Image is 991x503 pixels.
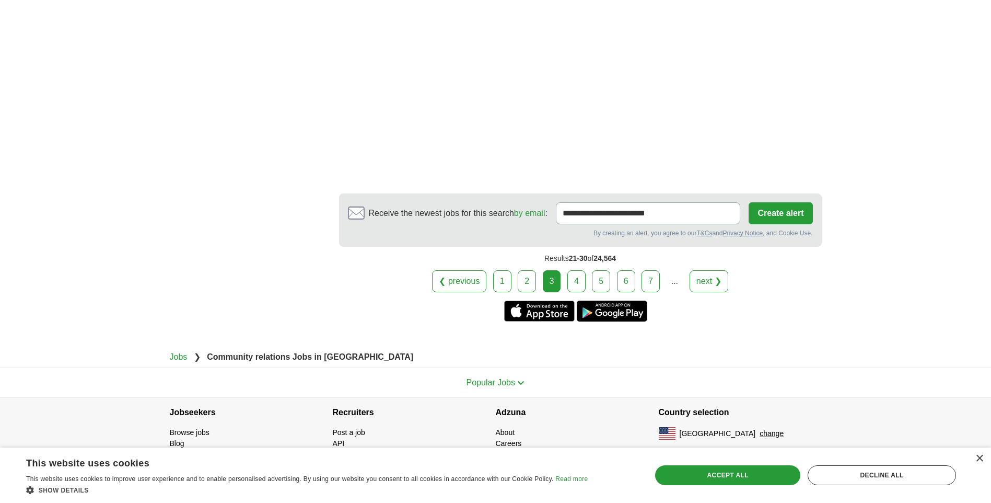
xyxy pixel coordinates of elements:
a: 2 [518,270,536,292]
a: 6 [617,270,635,292]
a: Privacy Notice [722,230,763,237]
a: ❮ previous [432,270,486,292]
h4: Country selection [659,398,822,427]
div: Accept all [655,465,800,485]
span: Popular Jobs [467,378,515,387]
a: API [333,439,345,448]
a: 5 [592,270,610,292]
a: Blog [170,439,184,448]
span: Show details [39,487,89,494]
div: ... [664,271,685,292]
a: Post a job [333,428,365,437]
div: Close [975,455,983,463]
span: 21-30 [569,254,588,262]
img: US flag [659,427,675,440]
div: This website uses cookies [26,454,562,470]
a: next ❯ [690,270,728,292]
button: Create alert [749,202,812,224]
span: 24,564 [593,254,616,262]
span: Receive the newest jobs for this search : [369,207,547,220]
a: Read more, opens a new window [555,475,588,483]
div: 3 [543,270,561,292]
a: Get the Android app [577,301,647,322]
a: by email [514,209,545,218]
a: Jobs [170,352,188,361]
span: This website uses cookies to improve user experience and to enable personalised advertising. By u... [26,475,554,483]
a: 7 [642,270,660,292]
span: [GEOGRAPHIC_DATA] [680,428,756,439]
a: 1 [493,270,511,292]
span: ❯ [194,352,201,361]
a: Browse jobs [170,428,209,437]
div: Decline all [808,465,956,485]
a: Get the iPhone app [504,301,575,322]
a: About [496,428,515,437]
div: Results of [339,247,822,270]
strong: Community relations Jobs in [GEOGRAPHIC_DATA] [207,352,413,361]
div: Show details [26,485,588,495]
img: toggle icon [517,381,524,385]
a: T&Cs [696,230,712,237]
button: change [760,428,784,439]
a: Careers [496,439,522,448]
div: By creating an alert, you agree to our and , and Cookie Use. [348,228,813,238]
a: 4 [567,270,586,292]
